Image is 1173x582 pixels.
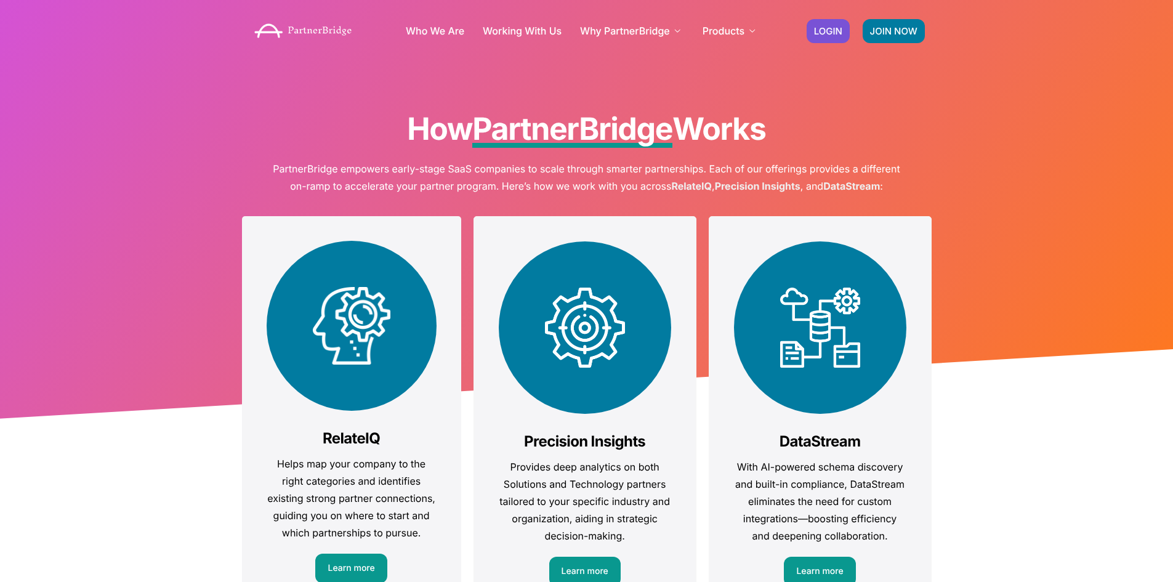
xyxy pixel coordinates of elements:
[273,160,901,195] p: PartnerBridge empowers early-stage SaaS companies to scale through smarter partnerships. Each of ...
[870,26,917,36] span: JOIN NOW
[483,26,562,36] a: Working With Us
[703,26,759,36] a: Products
[328,564,374,573] span: Learn more
[796,567,843,576] span: Learn more
[580,26,684,36] a: Why PartnerBridge
[823,180,880,192] strong: DataStream
[814,26,842,36] span: LOGIN
[499,432,671,451] h3: Precision Insights
[267,455,437,541] p: Helps map your company to the right categories and identifies existing strong partner connections...
[807,19,850,43] a: LOGIN
[406,26,464,36] a: Who We Are
[734,458,906,544] p: With AI-powered schema discovery and built-in compliance, DataStream eliminates the need for cust...
[734,432,906,451] h3: DataStream
[499,458,671,544] p: Provides deep analytics on both Solutions and Technology partners tailored to your specific indus...
[267,429,437,448] h3: RelateIQ
[248,111,925,148] h1: How Works
[671,180,712,192] strong: RelateIQ
[715,180,800,192] strong: Precision Insights
[472,111,672,148] span: PartnerBridge
[562,567,608,576] span: Learn more
[863,19,925,43] a: JOIN NOW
